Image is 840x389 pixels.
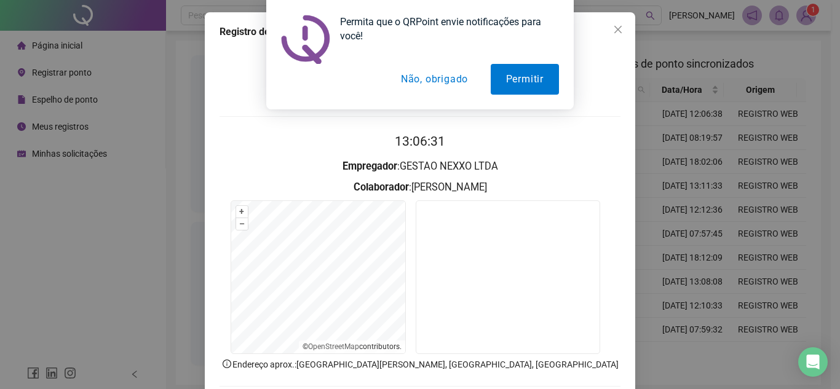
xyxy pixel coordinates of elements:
[221,358,232,369] span: info-circle
[330,15,559,43] div: Permita que o QRPoint envie notificações para você!
[491,64,559,95] button: Permitir
[308,342,359,351] a: OpenStreetMap
[303,342,402,351] li: © contributors.
[395,134,445,149] time: 13:06:31
[236,206,248,218] button: +
[386,64,483,95] button: Não, obrigado
[236,218,248,230] button: –
[220,358,620,371] p: Endereço aprox. : [GEOGRAPHIC_DATA][PERSON_NAME], [GEOGRAPHIC_DATA], [GEOGRAPHIC_DATA]
[354,181,409,193] strong: Colaborador
[220,179,620,195] h3: : [PERSON_NAME]
[220,159,620,175] h3: : GESTAO NEXXO LTDA
[281,15,330,64] img: notification icon
[798,347,828,377] div: Open Intercom Messenger
[343,160,397,172] strong: Empregador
